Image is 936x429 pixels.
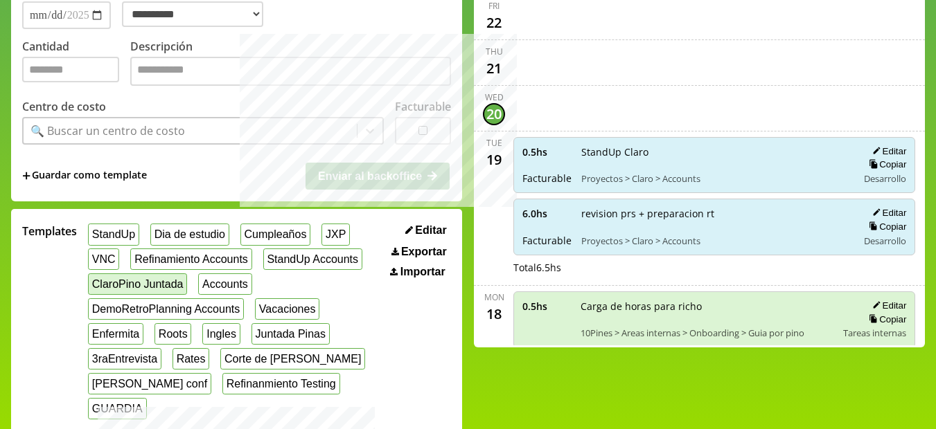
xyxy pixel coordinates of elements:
button: JXP [321,223,350,245]
span: + [22,168,30,183]
button: GUARDIA [88,398,147,419]
span: 6.0 hs [522,207,572,220]
button: StandUp [88,223,139,245]
button: Editar [401,223,451,237]
button: Copiar [865,313,906,325]
button: Vacaciones [255,298,319,320]
span: Desarrollo [864,235,906,247]
button: Refinanmiento Testing [222,373,340,394]
span: 10Pines > Areas internas > Onboarding > Guia por pino [581,327,833,339]
span: revision prs + preparacion rt [581,207,848,220]
button: Corte de [PERSON_NAME] [220,348,365,369]
button: Refinamiento Accounts [130,248,251,270]
button: DemoRetroPlanning Accounts [88,298,244,320]
span: Tareas internas [843,327,906,339]
button: VNC [88,248,119,270]
div: 19 [483,149,505,171]
button: Copiar [865,221,906,232]
span: 0.5 hs [522,300,571,313]
button: Editar [868,145,906,157]
span: Editar [415,224,446,237]
div: Total 6.5 hs [513,261,915,274]
label: Facturable [395,99,451,114]
span: Importar [400,266,445,278]
button: Cumpleaños [240,223,310,245]
div: 20 [483,103,505,125]
span: Desarrollo [864,172,906,185]
button: Enfermita [88,323,143,345]
button: Dia de estudio [150,223,229,245]
div: 21 [483,57,505,80]
span: +Guardar como template [22,168,147,183]
button: Juntada Pinas [251,323,330,345]
div: Thu [486,46,503,57]
label: Centro de costo [22,99,106,114]
button: Ingles [202,323,240,345]
span: Proyectos > Claro > Accounts [581,172,848,185]
button: StandUp Accounts [263,248,362,270]
span: Facturable [522,172,572,185]
span: StandUp Claro [581,145,848,158]
div: 18 [483,303,505,325]
button: Exportar [387,245,451,259]
textarea: Descripción [130,57,451,86]
button: Roots [154,323,191,345]
span: Exportar [401,246,447,258]
div: 🔍 Buscar un centro de costo [30,123,185,138]
select: Tipo de hora [122,1,263,27]
label: Cantidad [22,39,130,89]
span: Proyectos > Claro > Accounts [581,235,848,247]
input: Cantidad [22,57,119,82]
button: Accounts [198,273,251,295]
span: Carga de horas para richo [581,300,833,313]
label: Descripción [130,39,451,89]
div: Mon [484,291,504,303]
button: [PERSON_NAME] conf [88,373,211,394]
span: Templates [22,223,77,239]
button: ClaroPino Juntada [88,273,187,295]
button: Editar [868,207,906,219]
span: 0.5 hs [522,145,572,158]
button: 3raEntrevista [88,348,161,369]
button: Editar [868,300,906,311]
button: Rates [173,348,209,369]
span: Facturable [522,234,572,247]
div: Wed [485,91,504,103]
div: Tue [486,137,502,149]
button: Copiar [865,158,906,170]
div: 22 [483,12,505,34]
